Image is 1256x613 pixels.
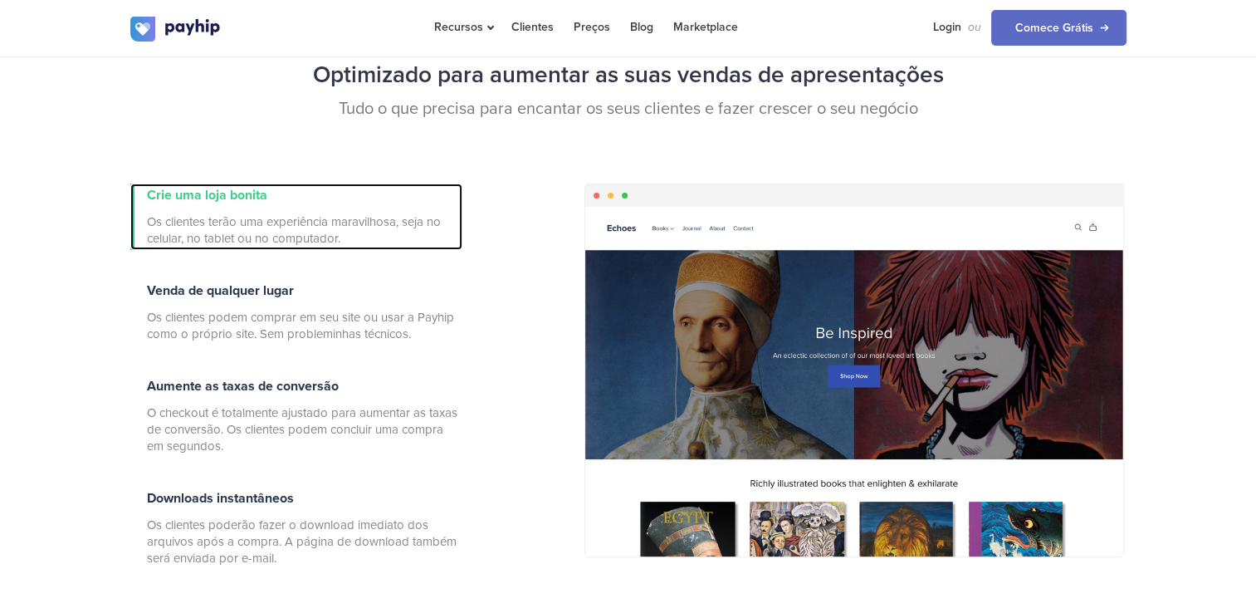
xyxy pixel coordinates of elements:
a: Comece Grátis [991,10,1126,46]
span: Os clientes podem comprar em seu site ou usar a Payhip como o próprio site. Sem probleminhas técn... [147,309,462,342]
span: Os clientes terão uma experiência maravilhosa, seja no celular, no tablet ou no computador. [147,213,462,247]
a: Aumente as taxas de conversão O checkout é totalmente ajustado para aumentar as taxas de conversã... [130,375,462,458]
span: Crie uma loja bonita [147,187,267,204]
span: Venda de qualquer lugar [147,282,294,299]
span: Downloads instantâneos [147,490,294,507]
span: Os clientes poderão fazer o download imediato dos arquivos após a compra. A página de download ta... [147,517,462,566]
img: logo.svg [130,17,222,42]
span: O checkout é totalmente ajustado para aumentar as taxas de conversão. Os clientes podem concluir ... [147,405,462,454]
a: Crie uma loja bonita Os clientes terão uma experiência maravilhosa, seja no celular, no tablet ou... [130,184,462,250]
a: Venda de qualquer lugar Os clientes podem comprar em seu site ou usar a Payhip como o próprio sit... [130,279,462,346]
span: Aumente as taxas de conversão [147,378,339,395]
p: Tudo o que precisa para encantar os seus clientes e fazer crescer o seu negócio [130,97,1126,121]
h2: Optimizado para aumentar as suas vendas de apresentações [130,53,1126,97]
a: Downloads instantâneos Os clientes poderão fazer o download imediato dos arquivos após a compra. ... [130,487,462,570]
span: Recursos [434,20,491,34]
